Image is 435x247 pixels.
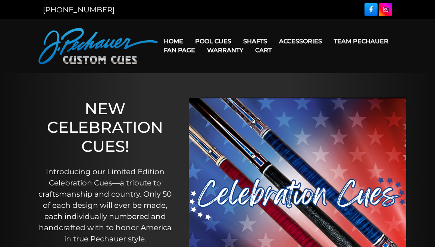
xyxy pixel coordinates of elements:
h1: NEW CELEBRATION CUES! [36,99,173,156]
a: Pool Cues [189,32,237,51]
a: Cart [249,41,278,60]
a: Home [158,32,189,51]
img: Pechauer Custom Cues [38,28,158,64]
a: [PHONE_NUMBER] [43,5,115,14]
a: Accessories [273,32,328,51]
p: Introducing our Limited Edition Celebration Cues—a tribute to craftsmanship and country. Only 50 ... [36,166,173,244]
a: Shafts [237,32,273,51]
a: Fan Page [158,41,201,60]
a: Team Pechauer [328,32,394,51]
a: Warranty [201,41,249,60]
